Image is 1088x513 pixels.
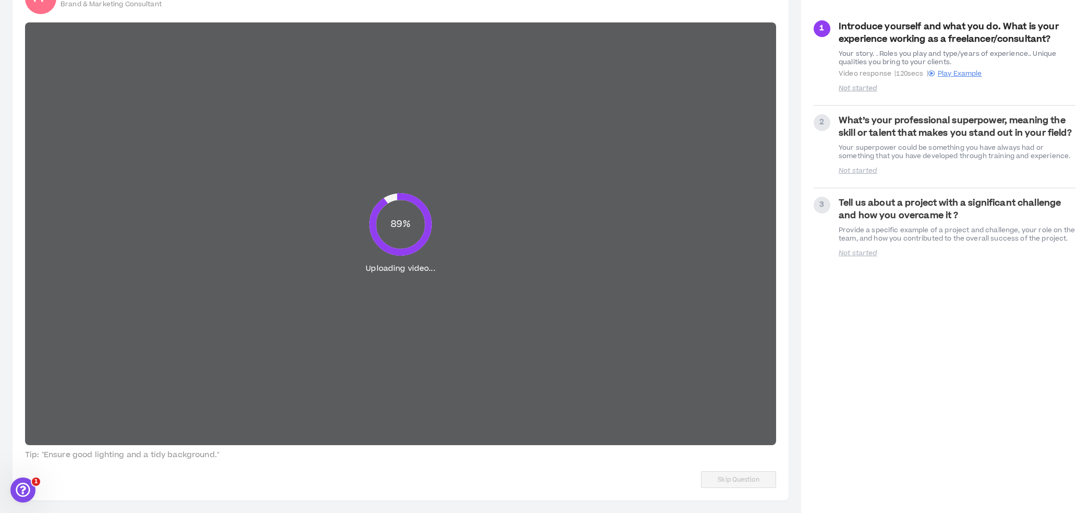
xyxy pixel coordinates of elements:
[839,197,1061,222] strong: Tell us about a project with a significant challenge and how you overcame it ?
[69,326,139,367] button: Messages
[839,69,1075,78] span: Video response | 120 secs |
[179,17,198,35] div: Close
[87,352,123,359] span: Messages
[21,74,188,110] p: Hi [PERSON_NAME] !
[165,352,182,359] span: Help
[819,199,824,210] span: 3
[21,20,40,37] img: logo
[839,20,1059,45] strong: Introduce yourself and what you do. What is your experience working as a freelancer/consultant?
[139,326,209,367] button: Help
[938,69,982,78] span: Play Example
[839,50,1075,66] div: Your story. . Roles you play and type/years of experience.. Unique qualities you bring to your cl...
[839,114,1072,139] strong: What’s your professional superpower, meaning the skill or talent that makes you stand out in your...
[21,160,174,171] div: We'll be back online in 30 minutes
[928,69,982,78] a: Play Example
[819,22,824,34] span: 1
[839,249,947,257] p: Not started
[839,166,947,175] p: Not started
[819,116,824,128] span: 2
[839,144,1075,160] div: Your superpower could be something you have always had or something that you have developed throu...
[701,471,776,488] button: Skip Question
[10,478,35,503] iframe: Intercom live chat
[10,140,198,180] div: Send us a messageWe'll be back online in 30 minutes
[391,217,410,231] span: 89%
[21,110,188,127] p: How can we help?
[839,226,1075,243] div: Provide a specific example of a project and challenge, your role on the team, and how you contrib...
[25,449,776,461] span: Tip: "Ensure good lighting and a tidy background."
[366,263,436,275] span: Uploading video...
[839,84,947,92] p: Not started
[142,17,163,38] div: Profile image for Gabriella
[21,149,174,160] div: Send us a message
[23,352,46,359] span: Home
[32,478,40,486] span: 1
[122,17,143,38] img: Profile image for Morgan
